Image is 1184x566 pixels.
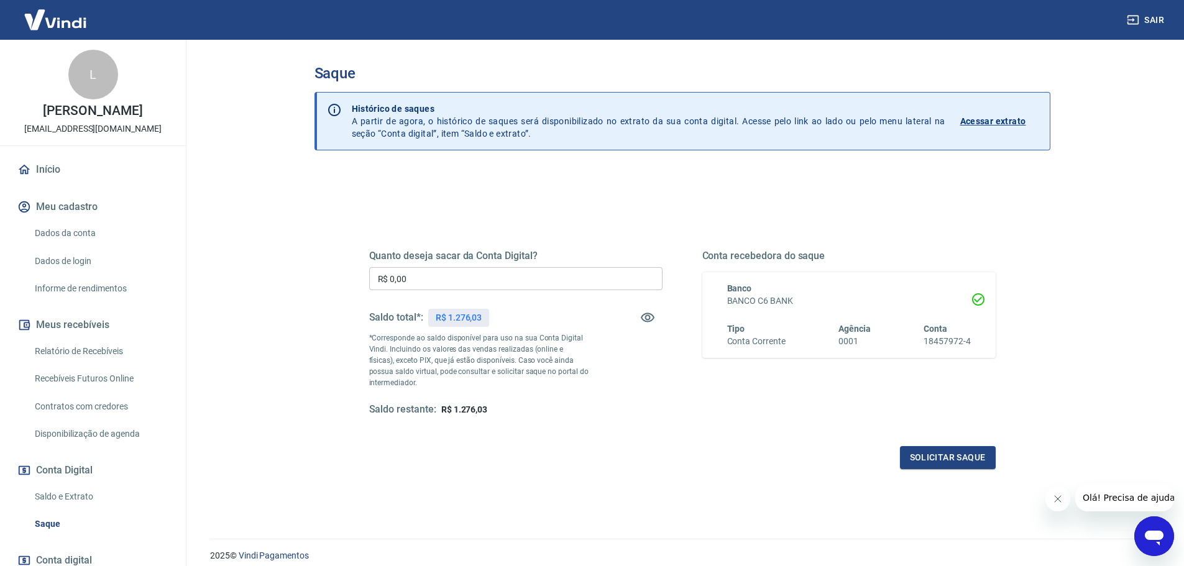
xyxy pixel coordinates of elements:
span: Banco [727,283,752,293]
p: A partir de agora, o histórico de saques será disponibilizado no extrato da sua conta digital. Ac... [352,103,945,140]
span: Tipo [727,324,745,334]
a: Saque [30,511,171,537]
span: Agência [838,324,871,334]
a: Relatório de Recebíveis [30,339,171,364]
a: Disponibilização de agenda [30,421,171,447]
h5: Saldo restante: [369,403,436,416]
h6: Conta Corrente [727,335,786,348]
p: R$ 1.276,03 [436,311,482,324]
a: Dados da conta [30,221,171,246]
a: Acessar extrato [960,103,1040,140]
a: Informe de rendimentos [30,276,171,301]
h5: Conta recebedora do saque [702,250,996,262]
span: Conta [924,324,947,334]
span: R$ 1.276,03 [441,404,487,414]
iframe: Botão para abrir a janela de mensagens [1134,516,1174,556]
p: Histórico de saques [352,103,945,115]
div: L [68,50,118,99]
a: Início [15,156,171,183]
iframe: Mensagem da empresa [1075,484,1174,511]
img: Vindi [15,1,96,39]
h3: Saque [314,65,1050,82]
h5: Quanto deseja sacar da Conta Digital? [369,250,663,262]
p: 2025 © [210,549,1154,562]
a: Vindi Pagamentos [239,550,309,560]
button: Conta Digital [15,457,171,484]
a: Contratos com credores [30,394,171,419]
h5: Saldo total*: [369,311,423,324]
p: *Corresponde ao saldo disponível para uso na sua Conta Digital Vindi. Incluindo os valores das ve... [369,332,589,388]
h6: 18457972-4 [924,335,971,348]
a: Dados de login [30,249,171,274]
button: Solicitar saque [900,446,996,469]
button: Meus recebíveis [15,311,171,339]
p: Acessar extrato [960,115,1026,127]
p: [PERSON_NAME] [43,104,142,117]
h6: BANCO C6 BANK [727,294,971,308]
button: Meu cadastro [15,193,171,221]
a: Saldo e Extrato [30,484,171,509]
iframe: Fechar mensagem [1045,486,1070,511]
p: [EMAIL_ADDRESS][DOMAIN_NAME] [24,122,162,135]
span: Olá! Precisa de ajuda? [7,9,104,19]
button: Sair [1124,9,1169,32]
h6: 0001 [838,335,871,348]
a: Recebíveis Futuros Online [30,366,171,391]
